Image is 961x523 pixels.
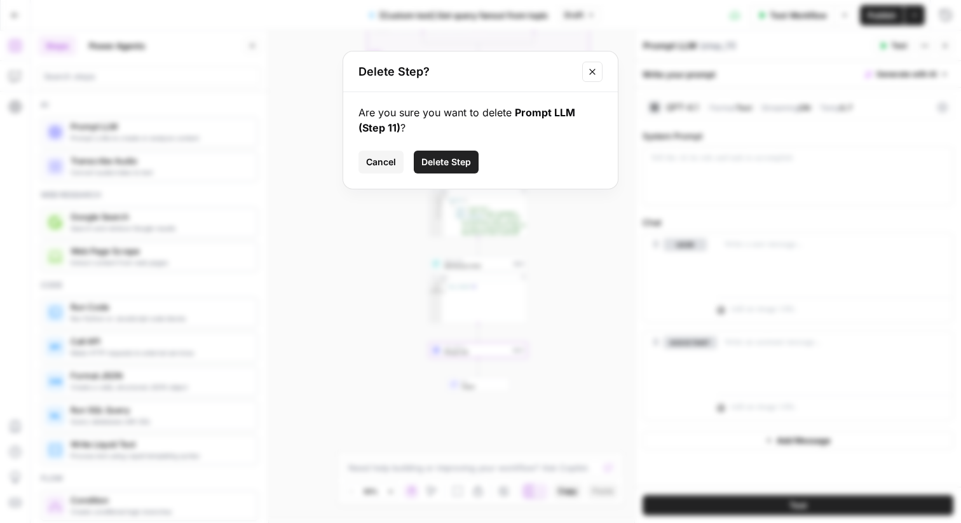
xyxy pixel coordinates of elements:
button: Delete Step [414,151,479,173]
span: Cancel [366,156,396,168]
h2: Delete Step? [358,63,575,81]
span: Delete Step [421,156,471,168]
div: Are you sure you want to delete ? [358,105,603,135]
button: Close modal [582,62,603,82]
button: Cancel [358,151,404,173]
